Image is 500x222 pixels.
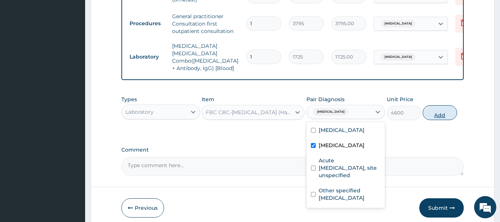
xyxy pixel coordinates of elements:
[125,108,154,116] div: Laboratory
[206,109,292,116] div: FBC CBC-[MEDICAL_DATA] (Haemogram) - [Blood]
[38,42,124,51] div: Chat with us now
[168,39,242,76] td: [MEDICAL_DATA] [MEDICAL_DATA] Combo([MEDICAL_DATA]+ Antibody, IgG) [Blood]
[43,65,102,140] span: We're online!
[423,105,457,120] button: Add
[381,53,416,61] span: [MEDICAL_DATA]
[306,96,345,103] label: Pair Diagnosis
[202,96,214,103] label: Item
[126,17,168,30] td: Procedures
[126,50,168,64] td: Laboratory
[4,145,141,171] textarea: Type your message and hit 'Enter'
[121,4,139,21] div: Minimize live chat window
[121,147,464,153] label: Comment
[319,157,381,179] label: Acute [MEDICAL_DATA], site unspecified
[313,108,348,116] span: [MEDICAL_DATA]
[419,198,464,218] button: Submit
[387,96,413,103] label: Unit Price
[121,96,137,103] label: Types
[319,126,365,134] label: [MEDICAL_DATA]
[168,9,242,39] td: General practitioner Consultation first outpatient consultation
[121,198,164,218] button: Previous
[14,37,30,56] img: d_794563401_company_1708531726252_794563401
[319,187,381,202] label: Other specified [MEDICAL_DATA]
[381,20,416,27] span: [MEDICAL_DATA]
[319,142,365,149] label: [MEDICAL_DATA]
